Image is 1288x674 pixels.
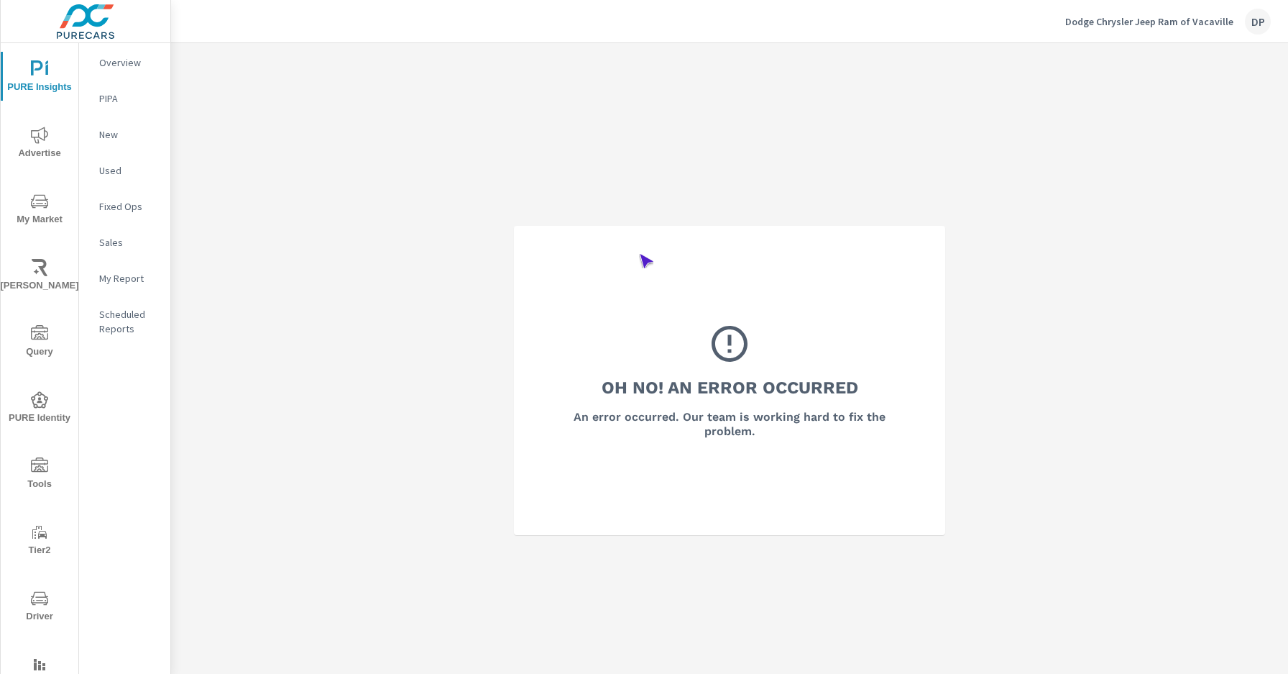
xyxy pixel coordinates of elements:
[79,88,170,109] div: PIPA
[5,524,74,559] span: Tier2
[5,325,74,360] span: Query
[5,127,74,162] span: Advertise
[99,163,159,178] p: Used
[1245,9,1271,35] div: DP
[1065,15,1233,28] p: Dodge Chrysler Jeep Ram of Vacaville
[99,271,159,286] p: My Report
[99,235,159,250] p: Sales
[79,160,170,181] div: Used
[99,55,159,70] p: Overview
[79,304,170,340] div: Scheduled Reports
[5,391,74,427] span: PURE Identity
[5,259,74,294] span: [PERSON_NAME]
[5,590,74,625] span: Driver
[553,410,906,439] h6: An error occurred. Our team is working hard to fix the problem.
[5,457,74,493] span: Tools
[99,91,159,106] p: PIPA
[79,52,170,73] div: Overview
[79,232,170,253] div: Sales
[99,127,159,142] p: New
[79,196,170,217] div: Fixed Ops
[5,60,74,96] span: PURE Insights
[79,124,170,145] div: New
[5,193,74,228] span: My Market
[602,375,858,400] h3: Oh No! An Error Occurred
[79,268,170,289] div: My Report
[99,199,159,214] p: Fixed Ops
[99,307,159,336] p: Scheduled Reports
